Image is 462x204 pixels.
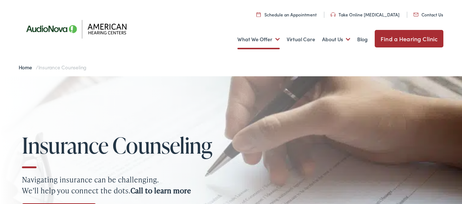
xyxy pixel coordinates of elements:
[413,13,419,16] img: utility icon
[256,12,261,17] img: utility icon
[287,26,315,53] a: Virtual Care
[375,30,443,47] a: Find a Hearing Clinic
[357,26,368,53] a: Blog
[331,12,336,17] img: utility icon
[331,11,400,18] a: Take Online [MEDICAL_DATA]
[413,11,443,18] a: Contact Us
[19,63,36,71] a: Home
[130,185,191,196] strong: Call to learn more
[19,63,87,71] span: /
[38,63,87,71] span: Insurance Counseling
[237,26,280,53] a: What We Offer
[22,133,226,157] h1: Insurance Counseling
[22,174,440,196] p: Navigating insurance can be challenging. We’ll help you connect the dots.
[322,26,350,53] a: About Us
[256,11,317,18] a: Schedule an Appointment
